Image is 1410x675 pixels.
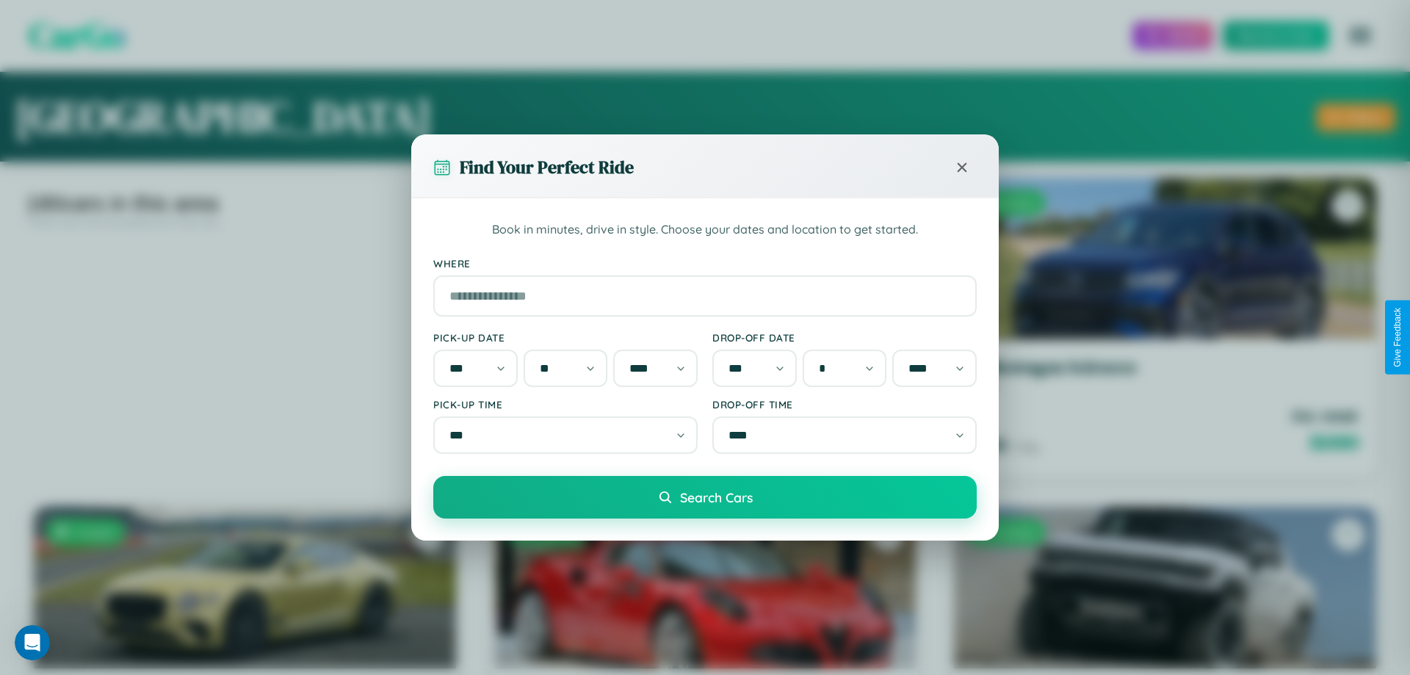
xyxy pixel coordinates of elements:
[433,257,977,270] label: Where
[433,476,977,519] button: Search Cars
[712,331,977,344] label: Drop-off Date
[433,220,977,239] p: Book in minutes, drive in style. Choose your dates and location to get started.
[712,398,977,411] label: Drop-off Time
[460,155,634,179] h3: Find Your Perfect Ride
[433,331,698,344] label: Pick-up Date
[680,489,753,505] span: Search Cars
[433,398,698,411] label: Pick-up Time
